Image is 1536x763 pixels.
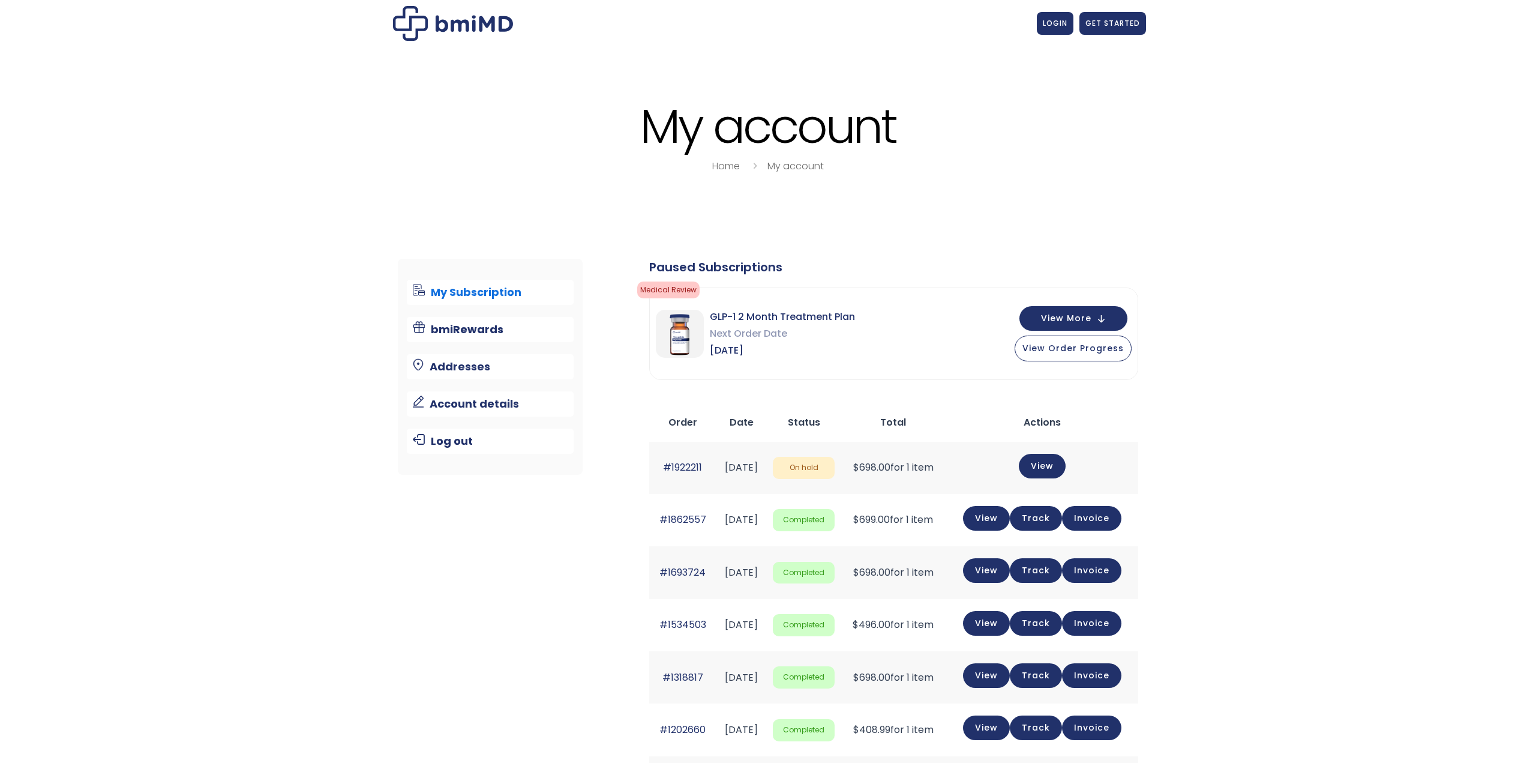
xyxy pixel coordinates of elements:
[1062,663,1121,688] a: Invoice
[1062,558,1121,583] a: Invoice
[710,325,855,342] span: Next Order Date
[1024,415,1061,429] span: Actions
[407,280,574,305] a: My Subscription
[963,558,1010,583] a: View
[649,259,1138,276] div: Paused Subscriptions
[767,159,824,173] a: My account
[853,618,890,632] span: 496.00
[853,460,859,474] span: $
[773,457,835,479] span: On hold
[788,415,820,429] span: Status
[398,259,583,475] nav: Account pages
[841,704,946,756] td: for 1 item
[773,666,835,689] span: Completed
[407,391,574,417] a: Account details
[730,415,754,429] span: Date
[1062,506,1121,531] a: Invoice
[659,723,706,737] a: #1202660
[710,342,855,359] span: [DATE]
[663,460,702,474] a: #1922211
[853,671,859,684] span: $
[725,618,758,632] time: [DATE]
[841,651,946,704] td: for 1 item
[659,513,706,526] a: #1862557
[853,723,890,737] span: 408.99
[725,565,758,579] time: [DATE]
[390,101,1146,152] h1: My account
[773,509,835,531] span: Completed
[748,159,761,173] i: breadcrumbs separator
[1041,315,1091,322] span: View More
[1062,716,1121,740] a: Invoice
[853,565,859,579] span: $
[637,282,700,298] span: Medical Review
[1010,611,1062,636] a: Track
[656,310,704,358] img: GLP-1 2 Month Treatment Plan
[841,599,946,651] td: for 1 item
[1010,506,1062,531] a: Track
[853,513,859,526] span: $
[1079,12,1146,35] a: GET STARTED
[773,562,835,584] span: Completed
[773,614,835,636] span: Completed
[773,719,835,741] span: Completed
[1062,611,1121,636] a: Invoice
[841,442,946,494] td: for 1 item
[1022,342,1124,354] span: View Order Progress
[725,723,758,737] time: [DATE]
[853,460,890,474] span: 698.00
[853,671,890,684] span: 698.00
[1043,18,1067,28] span: LOGIN
[963,611,1010,636] a: View
[853,565,890,579] span: 698.00
[662,671,703,684] a: #1318817
[659,618,706,632] a: #1534503
[853,513,890,526] span: 699.00
[841,494,946,546] td: for 1 item
[963,663,1010,688] a: View
[1019,306,1127,331] button: View More
[725,460,758,474] time: [DATE]
[725,513,758,526] time: [DATE]
[407,354,574,379] a: Addresses
[963,716,1010,740] a: View
[1019,454,1066,478] a: View
[393,6,513,41] img: My account
[668,415,697,429] span: Order
[725,671,758,684] time: [DATE]
[407,317,574,342] a: bmiRewards
[853,723,859,737] span: $
[1085,18,1140,28] span: GET STARTED
[407,429,574,454] a: Log out
[712,159,740,173] a: Home
[963,506,1010,531] a: View
[1037,12,1073,35] a: LOGIN
[880,415,906,429] span: Total
[1010,716,1062,740] a: Track
[841,546,946,599] td: for 1 item
[1010,663,1062,688] a: Track
[1010,558,1062,583] a: Track
[659,565,706,579] a: #1693724
[1015,336,1132,361] button: View Order Progress
[853,618,859,632] span: $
